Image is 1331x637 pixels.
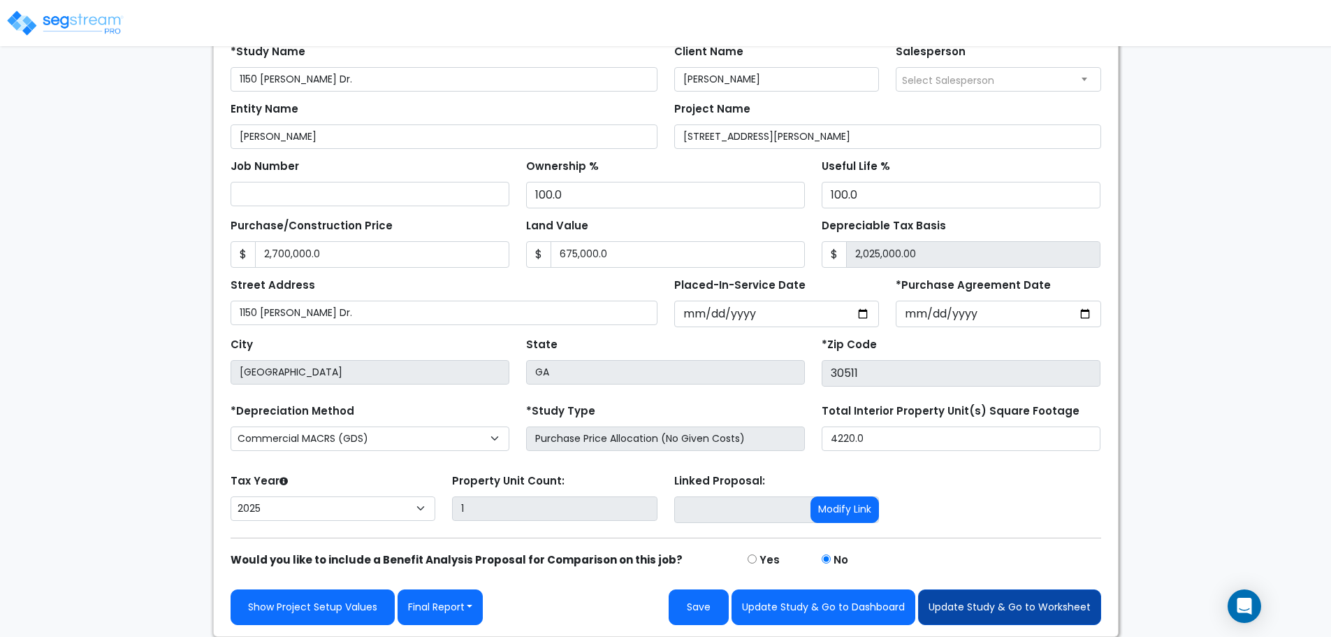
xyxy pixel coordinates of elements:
label: Yes [759,552,780,568]
label: Tax Year [231,473,288,489]
input: Depreciation [822,182,1100,208]
label: Linked Proposal: [674,473,765,489]
label: Entity Name [231,101,298,117]
input: Entity Name [231,124,657,149]
label: Project Name [674,101,750,117]
label: Land Value [526,218,588,234]
a: Show Project Setup Values [231,589,395,625]
input: Study Name [231,67,657,92]
label: State [526,337,558,353]
input: 0.00 [846,241,1100,268]
input: Purchase or Construction Price [255,241,509,268]
input: Client Name [674,67,880,92]
span: Select Salesperson [902,73,994,87]
label: Salesperson [896,44,966,60]
label: Property Unit Count: [452,473,565,489]
button: Update Study & Go to Worksheet [918,589,1101,625]
input: total square foot [822,427,1100,451]
input: Project Name [674,124,1101,149]
label: Client Name [674,44,743,60]
div: Open Intercom Messenger [1228,589,1261,623]
label: *Zip Code [822,337,877,353]
input: Building Count [452,496,657,521]
input: Street Address [231,301,657,325]
label: Total Interior Property Unit(s) Square Footage [822,403,1079,420]
label: Depreciable Tax Basis [822,218,946,234]
img: logo_pro_r.png [6,9,124,37]
label: No [834,552,848,568]
label: Purchase/Construction Price [231,218,393,234]
label: Job Number [231,159,299,175]
label: Placed-In-Service Date [674,278,806,294]
input: Purchase Date [896,301,1101,327]
input: Ownership [526,182,805,208]
button: Save [669,589,729,625]
label: City [231,337,253,353]
strong: Would you like to include a Benefit Analysis Proposal for Comparison on this job? [231,552,683,567]
button: Modify Link [810,496,879,523]
label: *Depreciation Method [231,403,354,420]
button: Final Report [398,589,483,625]
button: Update Study & Go to Dashboard [732,589,915,625]
span: $ [822,241,847,268]
span: $ [231,241,256,268]
label: *Study Name [231,44,305,60]
label: Street Address [231,278,315,294]
label: Ownership % [526,159,599,175]
label: *Study Type [526,403,595,420]
label: *Purchase Agreement Date [896,278,1051,294]
label: Useful Life % [822,159,890,175]
input: Zip Code [822,360,1100,387]
input: Land Value [551,241,805,268]
span: $ [526,241,551,268]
